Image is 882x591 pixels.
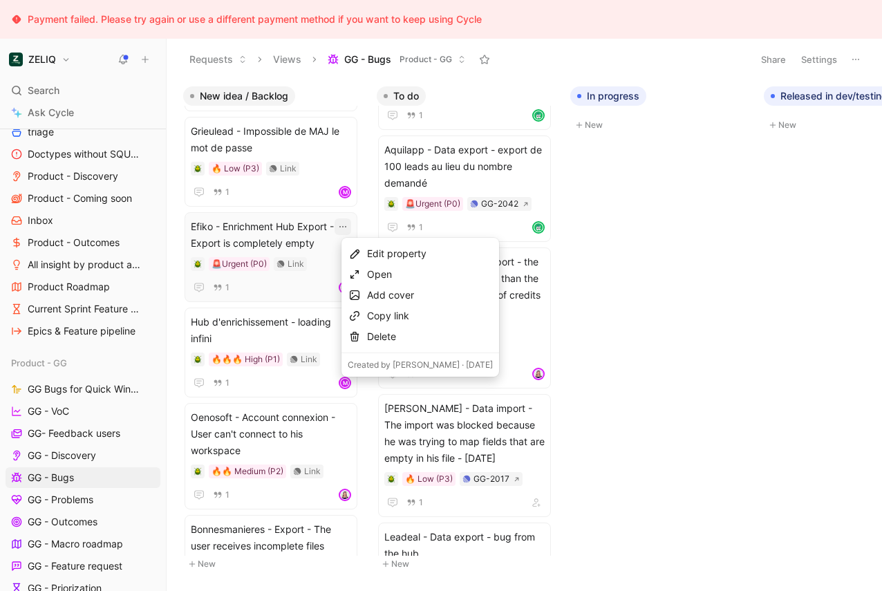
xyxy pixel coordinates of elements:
[367,245,493,262] div: Edit property
[28,449,96,462] span: GG - Discovery
[28,169,118,183] span: Product - Discovery
[367,266,493,283] div: Open
[9,53,23,66] img: ZELIQ
[6,423,160,444] a: GG- Feedback users
[6,489,160,510] a: GG - Problems
[6,254,160,275] a: All insight by product areas
[28,471,74,485] span: GG - Bugs
[6,534,160,554] a: GG - Macro roadmap
[6,401,160,422] a: GG - VoC
[6,353,160,373] div: Product - GG
[28,258,142,272] span: All insight by product areas
[6,188,160,209] a: Product - Coming soon
[6,467,160,488] a: GG - Bugs
[367,308,493,324] div: Copy link
[6,276,160,297] a: Product Roadmap
[28,426,120,440] span: GG- Feedback users
[28,53,56,66] h1: ZELIQ
[6,232,160,253] a: Product - Outcomes
[28,236,120,250] span: Product - Outcomes
[28,324,135,338] span: Epics & Feature pipeline
[6,379,160,400] a: GG Bugs for Quick Wins days
[11,356,67,370] span: Product - GG
[28,125,54,139] span: triage
[28,214,53,227] span: Inbox
[28,302,143,316] span: Current Sprint Feature pipeline
[6,144,160,165] a: Doctypes without SQUAD
[6,445,160,466] a: GG - Discovery
[367,287,493,303] div: Add cover
[6,73,160,341] div: ProductProduct - AnalysestriageDoctypes without SQUADProduct - DiscoveryProduct - Coming soonInbo...
[6,50,74,69] button: ZELIQZELIQ
[6,556,160,576] a: GG - Feature request
[6,512,160,532] a: GG - Outcomes
[6,299,160,319] a: Current Sprint Feature pipeline
[28,147,141,161] span: Doctypes without SQUAD
[6,321,160,341] a: Epics & Feature pipeline
[28,382,143,396] span: GG Bugs for Quick Wins days
[28,515,97,529] span: GG - Outcomes
[28,493,93,507] span: GG - Problems
[28,82,59,99] span: Search
[28,191,132,205] span: Product - Coming soon
[348,358,493,372] div: Created by [PERSON_NAME] · [DATE]
[28,537,123,551] span: GG - Macro roadmap
[28,404,69,418] span: GG - VoC
[6,80,160,101] div: Search
[28,104,74,121] span: Ask Cycle
[6,210,160,231] a: Inbox
[28,280,110,294] span: Product Roadmap
[367,328,493,345] div: Delete
[6,166,160,187] a: Product - Discovery
[28,559,122,573] span: GG - Feature request
[6,122,160,142] a: triage
[6,102,160,123] a: Ask Cycle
